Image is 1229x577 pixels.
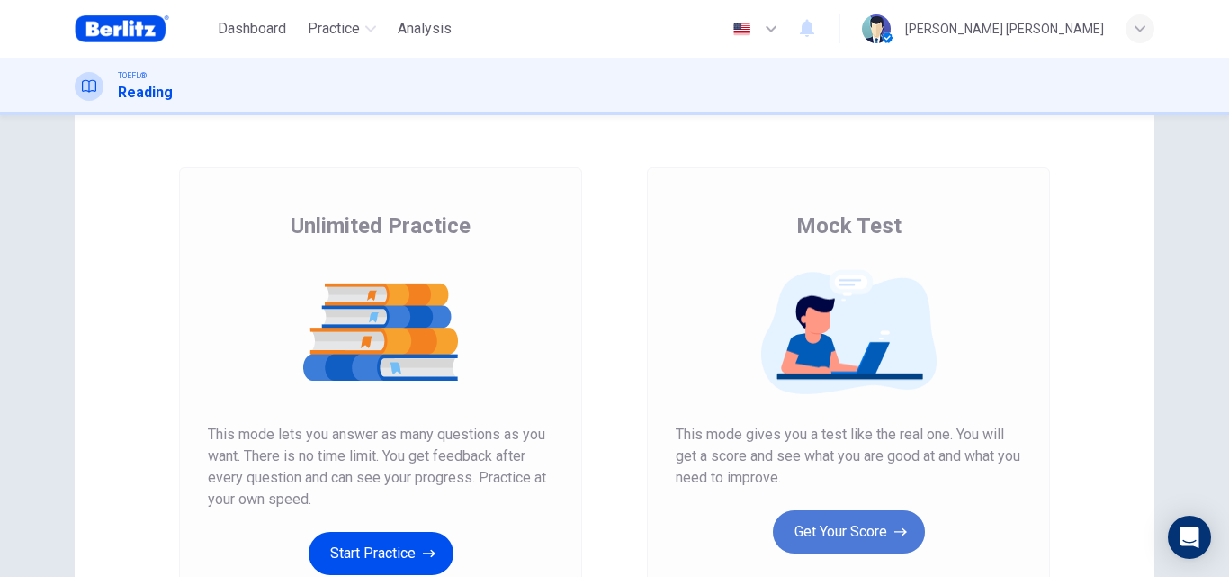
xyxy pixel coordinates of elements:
button: Practice [301,13,383,45]
img: Profile picture [862,14,891,43]
button: Dashboard [211,13,293,45]
div: Open Intercom Messenger [1168,516,1211,559]
img: Berlitz Brasil logo [75,11,169,47]
a: Berlitz Brasil logo [75,11,211,47]
span: This mode gives you a test like the real one. You will get a score and see what you are good at a... [676,424,1021,489]
span: TOEFL® [118,69,147,82]
img: en [731,23,753,36]
span: Dashboard [218,18,286,40]
span: Analysis [398,18,452,40]
button: Get Your Score [773,510,925,554]
button: Start Practice [309,532,453,575]
span: Mock Test [796,212,902,240]
span: Practice [308,18,360,40]
span: Unlimited Practice [291,212,471,240]
h1: Reading [118,82,173,104]
div: [PERSON_NAME] [PERSON_NAME] [905,18,1104,40]
button: Analysis [390,13,459,45]
span: This mode lets you answer as many questions as you want. There is no time limit. You get feedback... [208,424,553,510]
